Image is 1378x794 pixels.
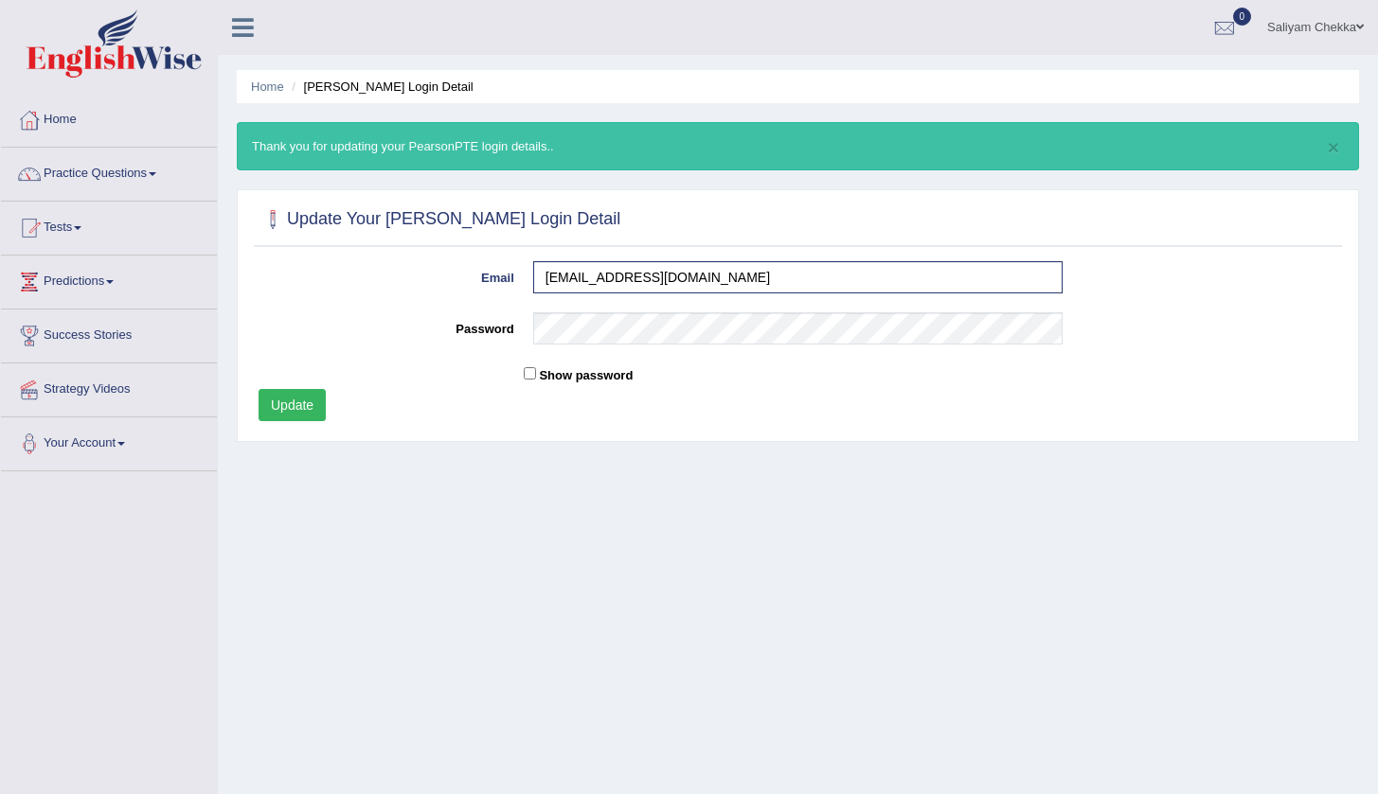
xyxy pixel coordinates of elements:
[237,122,1359,170] div: Thank you for updating your PearsonPTE login details..
[259,205,620,234] h2: Update Your [PERSON_NAME] Login Detail
[1,363,217,411] a: Strategy Videos
[1,256,217,303] a: Predictions
[1,94,217,141] a: Home
[1328,137,1339,157] button: ×
[539,366,633,384] label: Show password
[1,309,217,357] a: Success Stories
[1233,8,1252,26] span: 0
[249,312,524,338] label: Password
[1,202,217,249] a: Tests
[1,417,217,465] a: Your Account
[287,78,473,96] li: [PERSON_NAME] Login Detail
[259,389,326,421] button: Update
[249,261,524,287] label: Email
[251,79,284,94] a: Home
[1,148,217,195] a: Practice Questions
